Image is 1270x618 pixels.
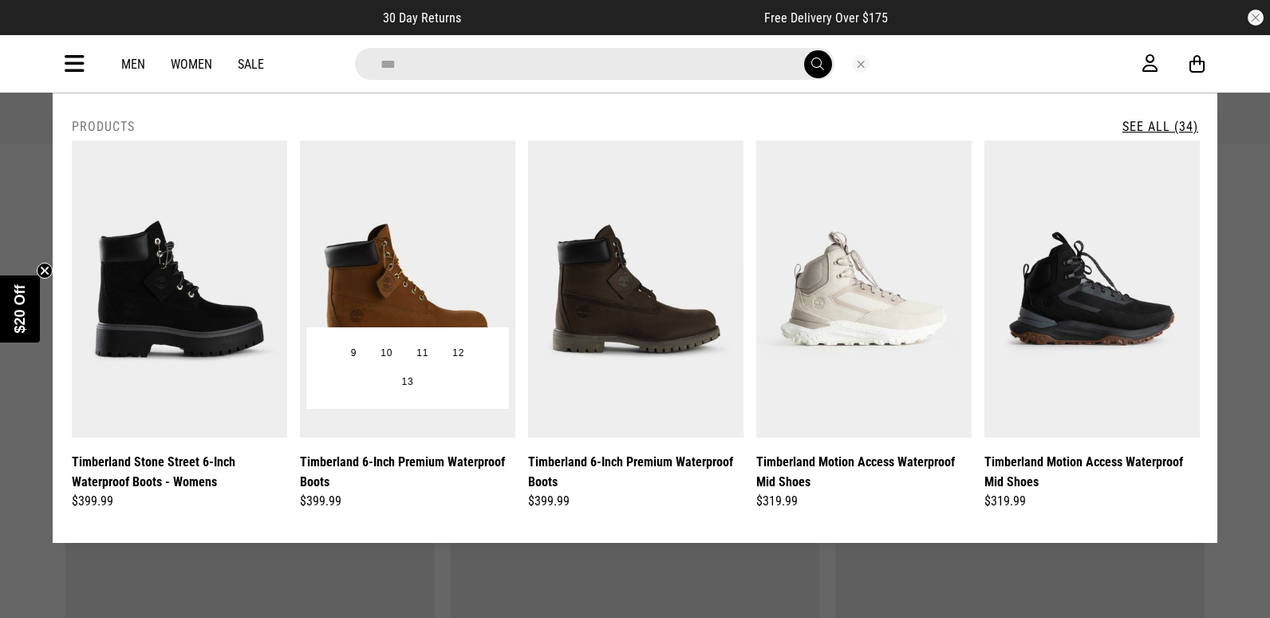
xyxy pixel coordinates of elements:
span: Free Delivery Over $175 [764,10,888,26]
a: Timberland Motion Access Waterproof Mid Shoes [756,452,972,492]
a: See All (34) [1122,119,1198,134]
div: $319.99 [756,492,972,511]
button: 12 [440,339,476,368]
img: Timberland Motion Access Waterproof Mid Shoes in White [756,141,972,438]
img: Timberland 6-inch Premium Waterproof Boots in Brown [528,141,743,438]
iframe: Customer reviews powered by Trustpilot [493,10,732,26]
span: $20 Off [12,284,28,333]
a: Timberland 6-Inch Premium Waterproof Boots [300,452,515,492]
img: Timberland 6-inch Premium Waterproof Boots in Brown [300,141,515,438]
a: Timberland Stone Street 6-Inch Waterproof Boots - Womens [72,452,287,492]
h2: Products [72,119,135,134]
div: $399.99 [300,492,515,511]
button: 13 [390,368,426,397]
button: 11 [404,339,440,368]
button: 9 [339,339,369,368]
img: Timberland Stone Street 6-inch Waterproof Boots - Womens in Black [72,141,287,438]
button: Open LiveChat chat widget [13,6,61,54]
img: Timberland Motion Access Waterproof Mid Shoes in Black [984,141,1200,438]
a: Timberland Motion Access Waterproof Mid Shoes [984,452,1200,492]
div: $399.99 [528,492,743,511]
button: Close teaser [37,263,53,279]
div: $399.99 [72,492,287,511]
div: $319.99 [984,492,1200,511]
button: 10 [369,339,404,368]
a: Women [171,57,212,72]
button: Close search [852,55,870,73]
a: Men [121,57,145,72]
span: 30 Day Returns [383,10,461,26]
a: Sale [238,57,264,72]
a: Timberland 6-Inch Premium Waterproof Boots [528,452,743,492]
